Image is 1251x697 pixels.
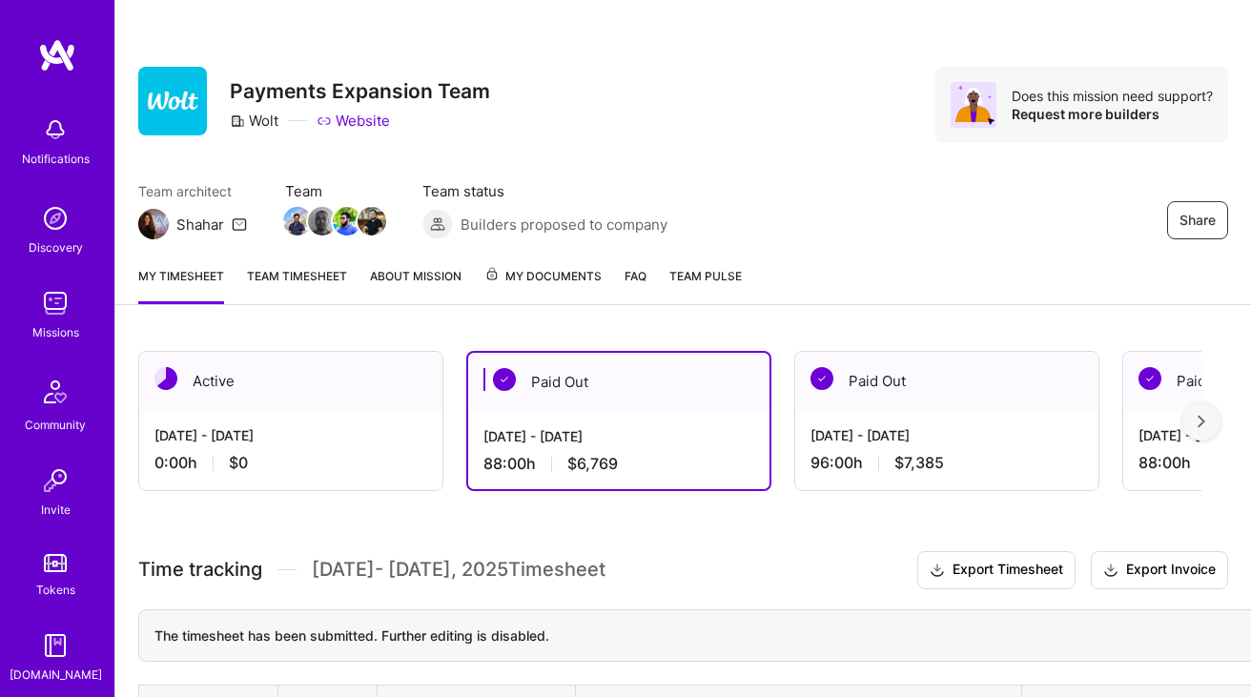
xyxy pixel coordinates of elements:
[138,181,247,201] span: Team architect
[669,269,742,283] span: Team Pulse
[795,352,1098,410] div: Paid Out
[310,205,335,237] a: Team Member Avatar
[36,284,74,322] img: teamwork
[930,561,945,581] i: icon Download
[154,367,177,390] img: Active
[138,209,169,239] img: Team Architect
[10,665,102,685] div: [DOMAIN_NAME]
[567,454,618,474] span: $6,769
[36,626,74,665] img: guide book
[36,461,74,500] img: Invite
[308,207,337,236] img: Team Member Avatar
[1012,87,1213,105] div: Does this mission need support?
[422,209,453,239] img: Builders proposed to company
[1179,211,1216,230] span: Share
[138,67,207,135] img: Company Logo
[38,38,76,72] img: logo
[358,207,386,236] img: Team Member Avatar
[22,149,90,169] div: Notifications
[138,266,224,304] a: My timesheet
[1091,551,1228,589] button: Export Invoice
[810,453,1083,473] div: 96:00 h
[951,82,996,128] img: Avatar
[44,554,67,572] img: tokens
[285,181,384,201] span: Team
[810,425,1083,445] div: [DATE] - [DATE]
[32,322,79,342] div: Missions
[359,205,384,237] a: Team Member Avatar
[176,215,224,235] div: Shahar
[25,415,86,435] div: Community
[230,111,278,131] div: Wolt
[317,111,390,131] a: Website
[1103,561,1118,581] i: icon Download
[1198,415,1205,428] img: right
[468,353,769,411] div: Paid Out
[247,266,347,304] a: Team timesheet
[36,199,74,237] img: discovery
[154,453,427,473] div: 0:00 h
[139,352,442,410] div: Active
[894,453,944,473] span: $7,385
[154,425,427,445] div: [DATE] - [DATE]
[29,237,83,257] div: Discovery
[1138,367,1161,390] img: Paid Out
[625,266,646,304] a: FAQ
[1167,201,1228,239] button: Share
[1012,105,1213,123] div: Request more builders
[669,266,742,304] a: Team Pulse
[484,266,602,304] a: My Documents
[138,558,262,582] span: Time tracking
[32,369,78,415] img: Community
[230,79,490,103] h3: Payments Expansion Team
[422,181,667,201] span: Team status
[36,580,75,600] div: Tokens
[41,500,71,520] div: Invite
[312,558,605,582] span: [DATE] - [DATE] , 2025 Timesheet
[36,111,74,149] img: bell
[461,215,667,235] span: Builders proposed to company
[493,368,516,391] img: Paid Out
[483,454,754,474] div: 88:00 h
[229,453,248,473] span: $0
[230,113,245,129] i: icon CompanyGray
[335,205,359,237] a: Team Member Avatar
[333,207,361,236] img: Team Member Avatar
[232,216,247,232] i: icon Mail
[917,551,1076,589] button: Export Timesheet
[283,207,312,236] img: Team Member Avatar
[285,205,310,237] a: Team Member Avatar
[810,367,833,390] img: Paid Out
[370,266,461,304] a: About Mission
[484,266,602,287] span: My Documents
[483,426,754,446] div: [DATE] - [DATE]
